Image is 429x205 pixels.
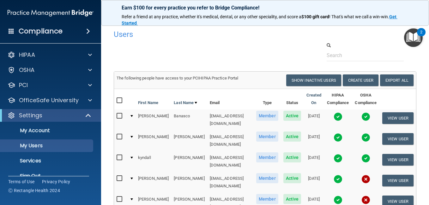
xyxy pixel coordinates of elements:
[352,89,380,109] th: OSHA Compliance
[19,81,28,89] p: PCI
[283,173,301,183] span: Active
[334,112,342,121] img: tick.e7d51cea.svg
[382,154,414,166] button: View User
[306,91,321,107] a: Created On
[4,158,90,164] p: Services
[171,130,207,151] td: [PERSON_NAME]
[8,97,92,104] a: OfficeSafe University
[334,133,342,142] img: tick.e7d51cea.svg
[171,172,207,193] td: [PERSON_NAME]
[19,27,63,36] h4: Compliance
[136,172,171,193] td: [PERSON_NAME]
[283,194,301,204] span: Active
[283,111,301,121] span: Active
[8,51,92,59] a: HIPAA
[8,66,92,74] a: OSHA
[8,179,34,185] a: Terms of Use
[254,89,281,109] th: Type
[256,194,278,204] span: Member
[256,132,278,142] span: Member
[4,143,90,149] p: My Users
[304,130,324,151] td: [DATE]
[334,196,342,204] img: tick.e7d51cea.svg
[286,74,341,86] button: Show Inactive Users
[19,97,79,104] p: OfficeSafe University
[207,151,254,172] td: [EMAIL_ADDRESS][DOMAIN_NAME]
[4,173,90,179] p: Sign Out
[207,109,254,130] td: [EMAIL_ADDRESS][DOMAIN_NAME]
[136,130,171,151] td: [PERSON_NAME]
[304,151,324,172] td: [DATE]
[136,151,171,172] td: kyndall
[382,112,414,124] button: View User
[361,112,370,121] img: tick.e7d51cea.svg
[334,154,342,163] img: tick.e7d51cea.svg
[283,152,301,162] span: Active
[324,89,352,109] th: HIPAA Compliance
[301,14,329,19] strong: $100 gift card
[114,30,286,38] h4: Users
[283,132,301,142] span: Active
[420,32,422,40] div: 2
[207,89,254,109] th: Email
[304,109,324,130] td: [DATE]
[19,112,42,119] p: Settings
[8,7,94,19] img: PMB logo
[122,14,301,19] span: Refer a friend at any practice, whether it's medical, dental, or any other speciality, and score a
[327,50,404,61] input: Search
[382,133,414,145] button: View User
[8,81,92,89] a: PCI
[138,99,158,107] a: First Name
[117,76,239,80] span: The following people have access to your PCIHIPAA Practice Portal
[281,89,304,109] th: Status
[207,130,254,151] td: [EMAIL_ADDRESS][DOMAIN_NAME]
[171,151,207,172] td: [PERSON_NAME]
[174,99,197,107] a: Last Name
[122,5,408,11] p: Earn $100 for every practice you refer to Bridge Compliance!
[404,28,423,47] button: Open Resource Center, 2 new notifications
[8,112,92,119] a: Settings
[19,51,35,59] p: HIPAA
[380,74,414,86] a: Export All
[136,109,171,130] td: [PERSON_NAME]
[361,196,370,204] img: cross.ca9f0e7f.svg
[361,154,370,163] img: tick.e7d51cea.svg
[256,173,278,183] span: Member
[304,172,324,193] td: [DATE]
[320,160,421,185] iframe: Drift Widget Chat Controller
[343,74,378,86] button: Create User
[171,109,207,130] td: Banasco
[122,14,397,26] a: Get Started
[19,66,35,74] p: OSHA
[361,133,370,142] img: tick.e7d51cea.svg
[256,152,278,162] span: Member
[42,179,70,185] a: Privacy Policy
[256,111,278,121] span: Member
[207,172,254,193] td: [EMAIL_ADDRESS][DOMAIN_NAME]
[4,127,90,134] p: My Account
[8,187,60,194] span: Ⓒ Rectangle Health 2024
[329,14,389,19] span: ! That's what we call a win-win.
